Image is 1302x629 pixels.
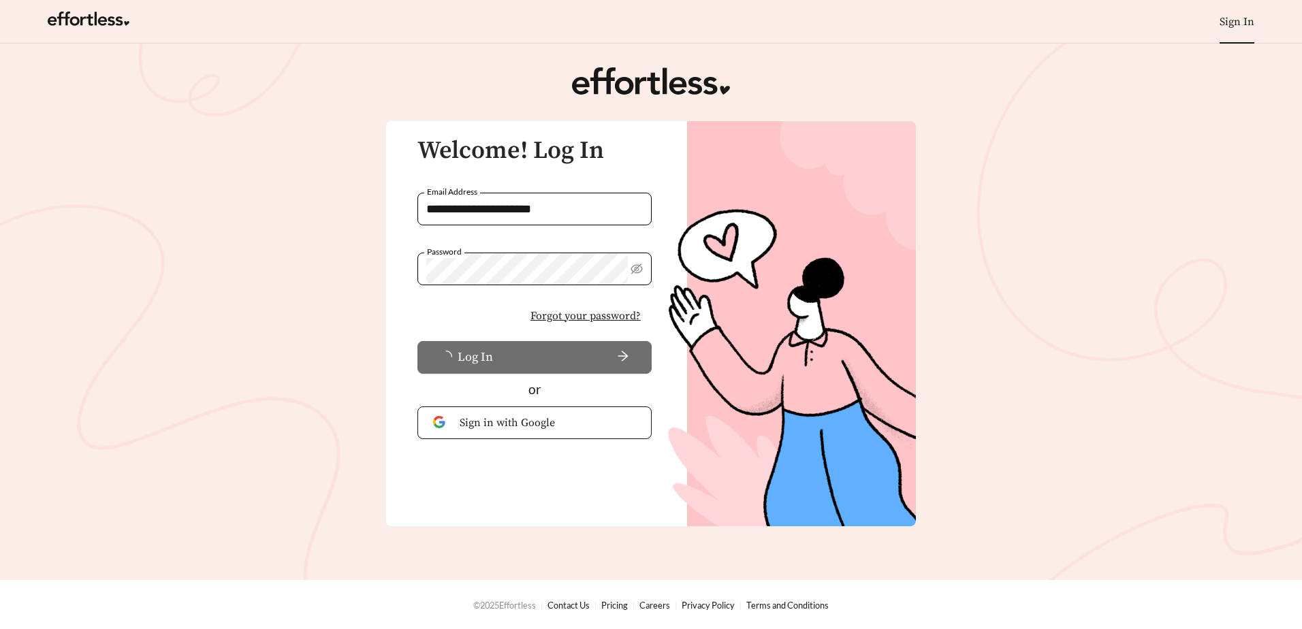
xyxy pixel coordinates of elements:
[417,406,652,439] button: Sign in with Google
[1220,15,1254,29] a: Sign In
[530,308,641,324] span: Forgot your password?
[631,263,643,275] span: eye-invisible
[520,302,652,330] button: Forgot your password?
[473,600,536,611] span: © 2025 Effortless
[639,600,670,611] a: Careers
[417,138,652,165] h3: Welcome! Log In
[746,600,829,611] a: Terms and Conditions
[547,600,590,611] a: Contact Us
[498,350,629,365] span: arrow-right
[417,380,652,400] div: or
[682,600,735,611] a: Privacy Policy
[440,351,458,363] span: loading
[458,348,493,366] span: Log In
[460,415,636,431] span: Sign in with Google
[417,341,652,374] button: Log Inarrow-right
[433,416,449,429] img: Google Authentication
[601,600,628,611] a: Pricing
